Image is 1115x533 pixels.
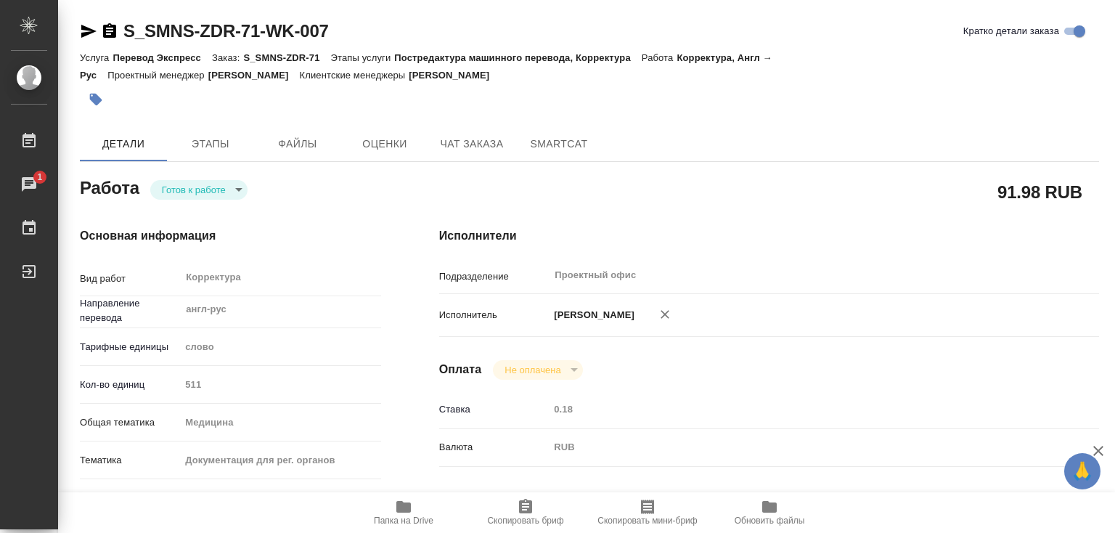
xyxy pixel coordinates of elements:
span: SmartCat [524,135,594,153]
span: Нотариальный заказ [101,491,193,505]
div: Документация для рег. органов [180,448,380,473]
span: Оценки [350,135,420,153]
span: Чат заказа [437,135,507,153]
p: Общая тематика [80,415,180,430]
span: Скопировать бриф [487,516,563,526]
button: Добавить тэг [80,84,112,115]
span: Файлы [263,135,332,153]
p: Этапы услуги [331,52,395,63]
span: Скопировать мини-бриф [597,516,697,526]
p: [PERSON_NAME] [208,70,300,81]
span: Этапы [176,135,245,153]
p: Ставка [439,402,550,417]
button: Скопировать бриф [465,492,587,533]
div: Медицина [180,410,380,435]
p: [PERSON_NAME] [549,308,634,322]
span: Кратко детали заказа [963,24,1059,38]
button: Не оплачена [500,364,565,376]
p: Тарифные единицы [80,340,180,354]
button: Скопировать ссылку для ЯМессенджера [80,23,97,40]
p: Клиентские менеджеры [300,70,409,81]
span: Детали [89,135,158,153]
p: Тематика [80,453,180,468]
p: Исполнитель [439,308,550,322]
span: 🙏 [1070,456,1095,487]
div: RUB [549,435,1044,460]
h4: Дополнительно [439,490,1099,508]
p: Вид работ [80,272,180,286]
input: Пустое поле [180,374,380,395]
p: S_SMNS-ZDR-71 [243,52,330,63]
p: Подразделение [439,269,550,284]
p: Проектный менеджер [107,70,208,81]
span: Обновить файлы [735,516,805,526]
p: Постредактура машинного перевода, Корректура [394,52,641,63]
p: Направление перевода [80,296,180,325]
button: Готов к работе [158,184,230,196]
p: Кол-во единиц [80,378,180,392]
p: Работа [642,52,677,63]
span: Папка на Drive [374,516,433,526]
button: 🙏 [1064,453,1100,489]
h2: Работа [80,174,139,200]
h2: 91.98 RUB [997,179,1082,204]
button: Обновить файлы [708,492,830,533]
p: [PERSON_NAME] [409,70,500,81]
h4: Оплата [439,361,482,378]
div: слово [180,335,380,359]
button: Папка на Drive [343,492,465,533]
div: Готов к работе [493,360,582,380]
a: S_SMNS-ZDR-71-WK-007 [123,21,329,41]
h4: Основная информация [80,227,381,245]
a: 1 [4,166,54,203]
h4: Исполнители [439,227,1099,245]
button: Удалить исполнителя [649,298,681,330]
p: Заказ: [212,52,243,63]
p: Услуга [80,52,113,63]
button: Скопировать ссылку [101,23,118,40]
input: Пустое поле [549,399,1044,420]
span: 1 [28,170,51,184]
button: Скопировать мини-бриф [587,492,708,533]
p: Валюта [439,440,550,455]
p: Перевод Экспресс [113,52,212,63]
div: Готов к работе [150,180,248,200]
